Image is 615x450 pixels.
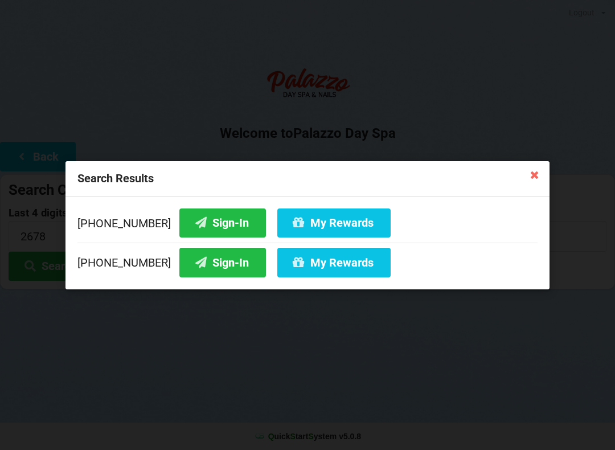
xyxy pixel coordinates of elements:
div: Search Results [65,161,550,197]
button: Sign-In [179,208,266,237]
button: My Rewards [277,208,391,237]
div: [PHONE_NUMBER] [77,208,538,242]
button: My Rewards [277,248,391,277]
div: [PHONE_NUMBER] [77,242,538,277]
button: Sign-In [179,248,266,277]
